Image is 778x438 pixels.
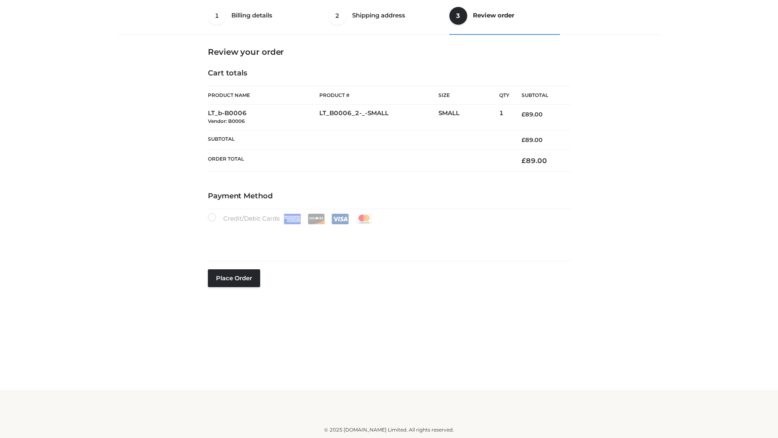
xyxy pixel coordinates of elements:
iframe: Secure payment input frame [206,223,569,252]
img: Amex [284,214,301,224]
h4: Cart totals [208,69,570,78]
td: 1 [499,105,509,130]
img: Discover [308,214,325,224]
h3: Review your order [208,47,570,57]
th: Size [438,86,495,105]
td: SMALL [438,105,499,130]
th: Subtotal [208,130,509,150]
span: £ [522,136,525,144]
bdi: 89.00 [522,136,543,144]
small: Vendor: B0006 [208,118,245,124]
td: LT_B0006_2-_-SMALL [319,105,438,130]
span: £ [522,157,526,165]
bdi: 89.00 [522,111,543,118]
bdi: 89.00 [522,157,547,165]
th: Product # [319,86,438,105]
th: Subtotal [509,86,570,105]
label: Credit/Debit Cards [208,213,374,224]
th: Product Name [208,86,319,105]
th: Order Total [208,150,509,172]
img: Mastercard [355,214,373,224]
td: LT_b-B0006 [208,105,319,130]
button: Place order [208,269,260,287]
th: Qty [499,86,509,105]
img: Visa [331,214,349,224]
h4: Payment Method [208,192,570,201]
span: £ [522,111,525,118]
div: © 2025 [DOMAIN_NAME] Limited. All rights reserved. [120,426,658,434]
